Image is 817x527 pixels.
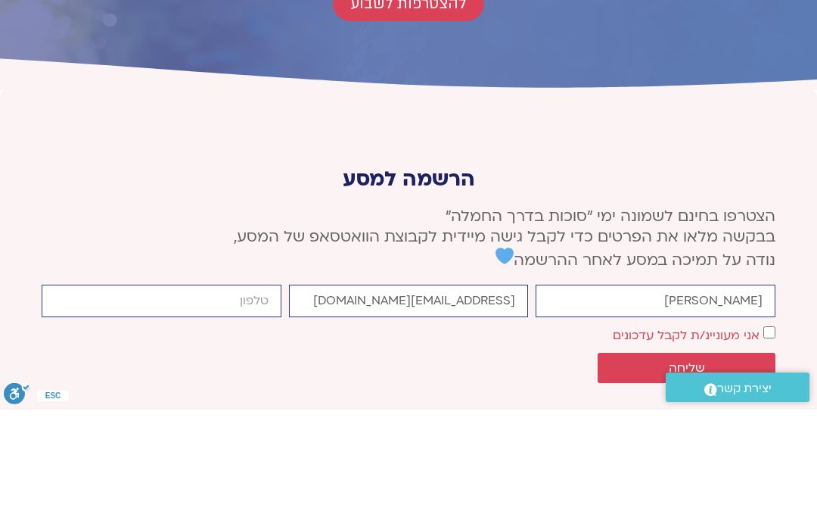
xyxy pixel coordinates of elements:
a: יצירת קשר [666,490,809,519]
span: יצירת קשר [717,496,772,516]
p: הרשמה למסע [42,285,775,308]
span: 00 [223,41,295,55]
input: שם פרטי [536,402,775,435]
span: 00 [372,41,444,55]
a: התחברות [36,8,128,34]
a: מי אנחנו [611,8,685,37]
span: שעות [372,55,444,68]
span: ימים [223,55,295,68]
p: הצטרפו בחינם לשמונה ימי ״סוכות בדרך החמלה״ [42,323,775,388]
input: מותר להשתמש רק במספרים ותווי טלפון (#, -, *, וכו'). [42,402,281,435]
label: אני מעוניינ/ת לקבל עדכונים [613,444,760,461]
a: קורסים ופעילות [488,8,600,37]
input: אימייל [289,402,529,435]
a: מועדון תודעה בריאה [336,8,477,37]
form: טופס חדש [42,402,775,508]
span: 00 [522,41,594,55]
img: 💙 [495,364,514,382]
span: שליחה [669,479,705,492]
button: שליחה [598,470,775,500]
span: התחברות [41,13,105,30]
a: תמכו בנו [188,8,250,37]
span: נודה על תמיכה במסע לאחר ההרשמה [495,367,775,388]
a: להצטרפות לשבוע [333,103,484,139]
span: להצטרפות לשבוע [351,112,466,129]
a: צרו קשר [262,8,325,37]
span: דקות [522,55,594,68]
span: בבקשה מלאו את הפרטים כדי לקבל גישה מיידית לקבוצת הוואטסאפ של המסע, [234,344,775,364]
img: תודעה בריאה [741,11,807,34]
